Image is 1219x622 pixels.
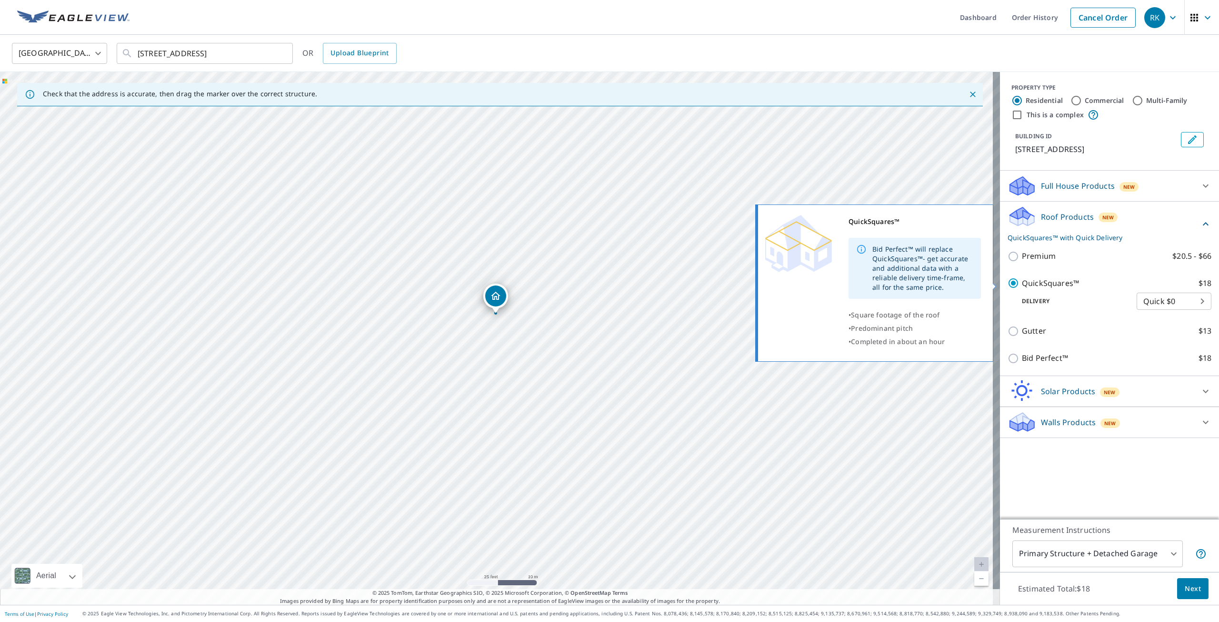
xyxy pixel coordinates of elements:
[5,611,68,617] p: |
[967,88,979,101] button: Close
[33,564,59,588] div: Aerial
[1008,297,1137,306] p: Delivery
[1172,250,1211,262] p: $20.5 - $66
[1026,96,1063,105] label: Residential
[1146,96,1188,105] label: Multi-Family
[570,589,610,596] a: OpenStreetMap
[765,215,832,272] img: Premium
[1008,233,1200,243] p: QuickSquares™ with Quick Delivery
[1022,250,1056,262] p: Premium
[1181,132,1204,147] button: Edit building 1
[43,90,317,98] p: Check that the address is accurate, then drag the marker over the correct structure.
[1085,96,1124,105] label: Commercial
[1137,288,1211,315] div: Quick $0
[1041,180,1115,192] p: Full House Products
[1041,211,1094,223] p: Roof Products
[849,215,981,228] div: QuickSquares™
[302,43,397,64] div: OR
[1022,277,1079,289] p: QuickSquares™
[138,40,273,67] input: Search by address or latitude-longitude
[1008,411,1211,434] div: Walls ProductsNew
[11,564,82,588] div: Aerial
[849,335,981,348] div: •
[1123,183,1135,191] span: New
[1199,325,1211,337] p: $13
[1144,7,1165,28] div: RK
[12,40,107,67] div: [GEOGRAPHIC_DATA]
[1022,325,1046,337] p: Gutter
[1008,380,1211,403] div: Solar ProductsNew
[851,310,939,319] span: Square footage of the roof
[1027,110,1084,120] label: This is a complex
[1010,578,1098,599] p: Estimated Total: $18
[330,47,389,59] span: Upload Blueprint
[851,324,913,333] span: Predominant pitch
[1185,583,1201,595] span: Next
[851,337,945,346] span: Completed in about an hour
[849,308,981,322] div: •
[974,571,989,586] a: Current Level 20, Zoom Out
[872,241,973,296] div: Bid Perfect™ will replace QuickSquares™- get accurate and additional data with a reliable deliver...
[849,322,981,335] div: •
[1012,540,1183,567] div: Primary Structure + Detached Garage
[1177,578,1209,600] button: Next
[1011,83,1208,92] div: PROPERTY TYPE
[1199,277,1211,289] p: $18
[1041,417,1096,428] p: Walls Products
[372,589,628,597] span: © 2025 TomTom, Earthstar Geographics SIO, © 2025 Microsoft Corporation, ©
[1104,419,1116,427] span: New
[1070,8,1136,28] a: Cancel Order
[1104,388,1116,396] span: New
[17,10,130,25] img: EV Logo
[1015,132,1052,140] p: BUILDING ID
[1015,143,1177,155] p: [STREET_ADDRESS]
[323,43,396,64] a: Upload Blueprint
[974,557,989,571] a: Current Level 20, Zoom In Disabled
[1008,174,1211,197] div: Full House ProductsNew
[1022,352,1068,364] p: Bid Perfect™
[483,284,508,313] div: Dropped pin, building 1, Residential property, 1055 4th Avenue Dr NW Hickory, NC 28601
[1041,386,1095,397] p: Solar Products
[1199,352,1211,364] p: $18
[5,611,34,617] a: Terms of Use
[1012,524,1207,536] p: Measurement Instructions
[1195,548,1207,560] span: Your report will include the primary structure and a detached garage if one exists.
[1008,205,1211,243] div: Roof ProductsNewQuickSquares™ with Quick Delivery
[37,611,68,617] a: Privacy Policy
[612,589,628,596] a: Terms
[82,610,1214,617] p: © 2025 Eagle View Technologies, Inc. and Pictometry International Corp. All Rights Reserved. Repo...
[1102,214,1114,221] span: New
